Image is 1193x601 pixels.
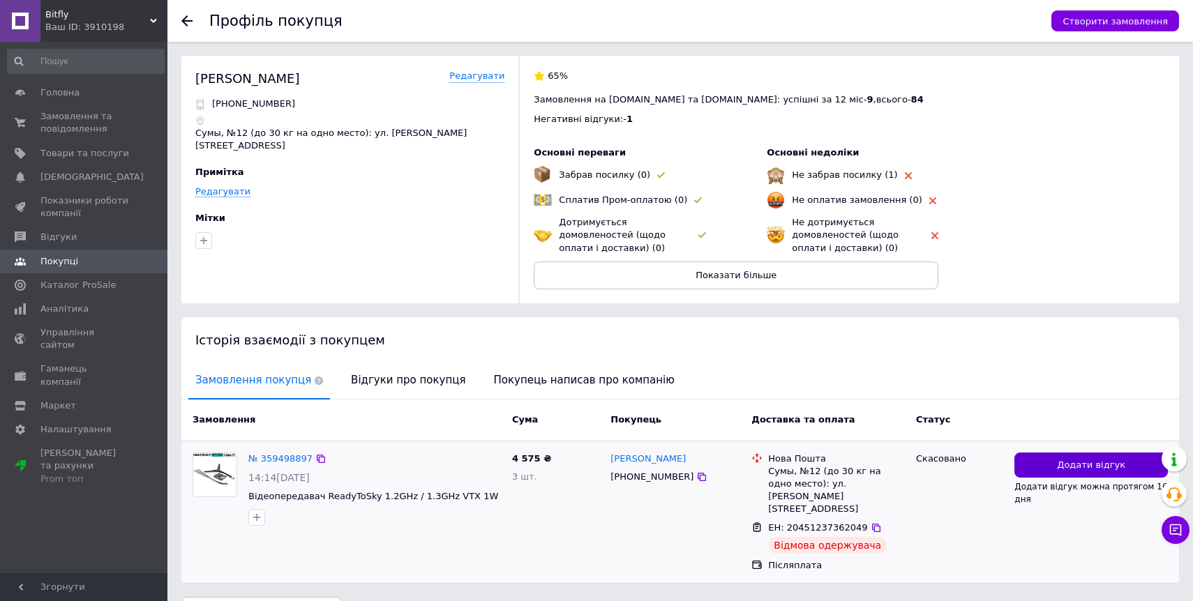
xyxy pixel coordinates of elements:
[209,13,343,29] h1: Профіль покупця
[610,452,686,466] a: [PERSON_NAME]
[45,8,150,21] span: Bitfly
[866,94,873,105] span: 9
[792,217,899,252] span: Не дотримується домовленостей (щодо оплати і доставки) (0)
[768,522,867,533] span: ЕН: 20451237362049
[792,169,897,180] span: Не забрав посилку (1)
[40,400,76,412] span: Маркет
[916,414,951,425] span: Статус
[512,453,551,464] span: 4 575 ₴
[193,453,237,496] img: Фото товару
[512,414,538,425] span: Cума
[768,452,905,465] div: Нова Пошта
[40,110,129,135] span: Замовлення та повідомлення
[1063,16,1168,26] span: Створити замовлення
[195,70,300,87] div: [PERSON_NAME]
[768,465,905,516] div: Сумы, №12 (до 30 кг на одно место): ул. [PERSON_NAME][STREET_ADDRESS]
[534,191,552,209] img: emoji
[40,195,129,220] span: Показники роботи компанії
[1162,516,1190,544] button: Чат з покупцем
[559,195,687,205] span: Сплатив Пром-оплатою (0)
[195,127,504,152] p: Сумы, №12 (до 30 кг на одно место): ул. [PERSON_NAME][STREET_ADDRESS]
[40,255,78,268] span: Покупці
[626,114,633,124] span: 1
[40,303,89,315] span: Аналітика
[534,261,938,289] button: Показати більше
[195,186,250,197] a: Редагувати
[534,114,626,124] span: Негативні відгуки: -
[40,231,77,243] span: Відгуки
[40,147,129,160] span: Товари та послуги
[916,452,1003,465] div: Скасовано
[193,452,237,497] a: Фото товару
[767,147,859,158] span: Основні недоліки
[40,447,129,485] span: [PERSON_NAME] та рахунки
[1014,482,1167,504] span: Додати відгук можна протягом 16 дня
[40,423,112,436] span: Налаштування
[767,166,785,184] img: emoji
[931,232,938,239] img: rating-tag-type
[7,49,165,74] input: Пошук
[248,472,310,483] span: 14:14[DATE]
[1057,459,1125,472] span: Додати відгук
[534,94,923,105] span: Замовлення на [DOMAIN_NAME] та [DOMAIN_NAME]: успішні за 12 міс - , всього -
[45,21,167,33] div: Ваш ID: 3910198
[40,473,129,485] div: Prom топ
[768,559,905,572] div: Післяплата
[487,363,682,398] span: Покупець написав про компанію
[608,468,696,486] div: [PHONE_NUMBER]
[212,98,295,110] p: [PHONE_NUMBER]
[911,94,924,105] span: 84
[534,166,550,183] img: emoji
[344,363,472,398] span: Відгуки про покупця
[696,270,776,280] span: Показати більше
[512,471,537,482] span: 3 шт.
[905,172,912,179] img: rating-tag-type
[195,167,244,177] span: Примітка
[449,70,504,83] a: Редагувати
[40,86,80,99] span: Головна
[40,363,129,388] span: Гаманець компанії
[248,453,313,464] a: № 359498897
[534,226,552,244] img: emoji
[1051,10,1179,31] button: Створити замовлення
[40,171,144,183] span: [DEMOGRAPHIC_DATA]
[181,15,193,26] div: Повернутися назад
[929,197,936,204] img: rating-tag-type
[657,172,665,178] img: rating-tag-type
[694,197,702,204] img: rating-tag-type
[40,326,129,351] span: Управління сайтом
[610,414,661,425] span: Покупець
[751,414,855,425] span: Доставка та оплата
[40,279,116,291] span: Каталог ProSale
[559,217,666,252] span: Дотримується домовленостей (щодо оплати і доставки) (0)
[767,191,785,209] img: emoji
[767,226,785,244] img: emoji
[559,169,650,180] span: Забрав посилку (0)
[188,363,330,398] span: Замовлення покупця
[195,333,385,347] span: Історія взаємодії з покупцем
[193,414,255,425] span: Замовлення
[248,491,498,501] a: Відеопередавач ReadyToSky 1.2GHz / 1.3GHz VTX 1W
[534,147,626,158] span: Основні переваги
[792,195,922,205] span: Не оплатив замовлення (0)
[698,232,706,238] img: rating-tag-type
[548,70,568,81] span: 65%
[768,537,887,554] div: Відмова одержувача
[195,213,225,223] span: Мітки
[1014,452,1168,478] button: Додати відгук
